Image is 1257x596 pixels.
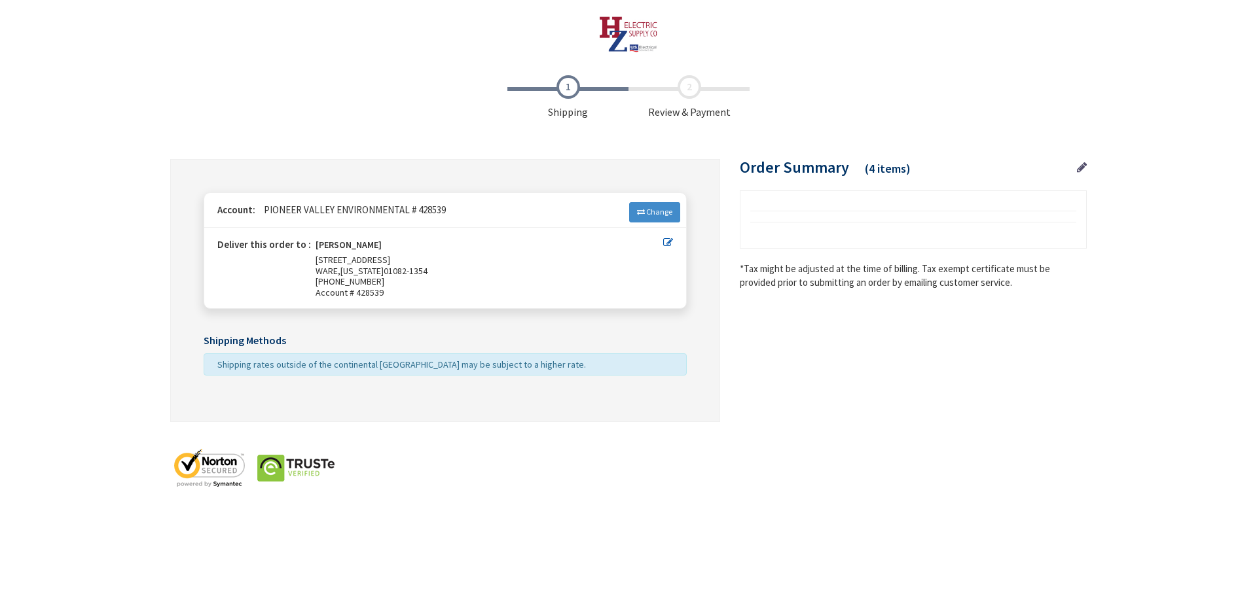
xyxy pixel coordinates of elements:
span: 01082-1354 [384,265,428,277]
span: PIONEER VALLEY ENVIRONMENTAL # 428539 [257,203,446,216]
span: Order Summary [740,157,849,177]
span: Change [646,207,672,217]
img: HZ Electric Supply [599,16,659,52]
strong: [PERSON_NAME] [316,239,382,254]
h5: Shipping Methods [204,335,687,347]
span: [STREET_ADDRESS] [316,254,390,266]
a: Change [629,202,680,222]
strong: Deliver this order to : [217,238,311,251]
span: [US_STATE] [340,265,384,277]
span: Shipping rates outside of the continental [GEOGRAPHIC_DATA] may be subject to a higher rate. [217,359,586,370]
span: Shipping [507,75,628,120]
img: norton-seal.png [170,448,249,487]
img: truste-seal.png [257,448,335,487]
span: (4 items) [865,161,911,176]
strong: Account: [217,203,255,216]
span: Review & Payment [628,75,750,120]
span: Account # 428539 [316,287,663,298]
span: WARE, [316,265,340,277]
span: [PHONE_NUMBER] [316,275,384,287]
: *Tax might be adjusted at the time of billing. Tax exempt certificate must be provided prior to s... [740,262,1087,290]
